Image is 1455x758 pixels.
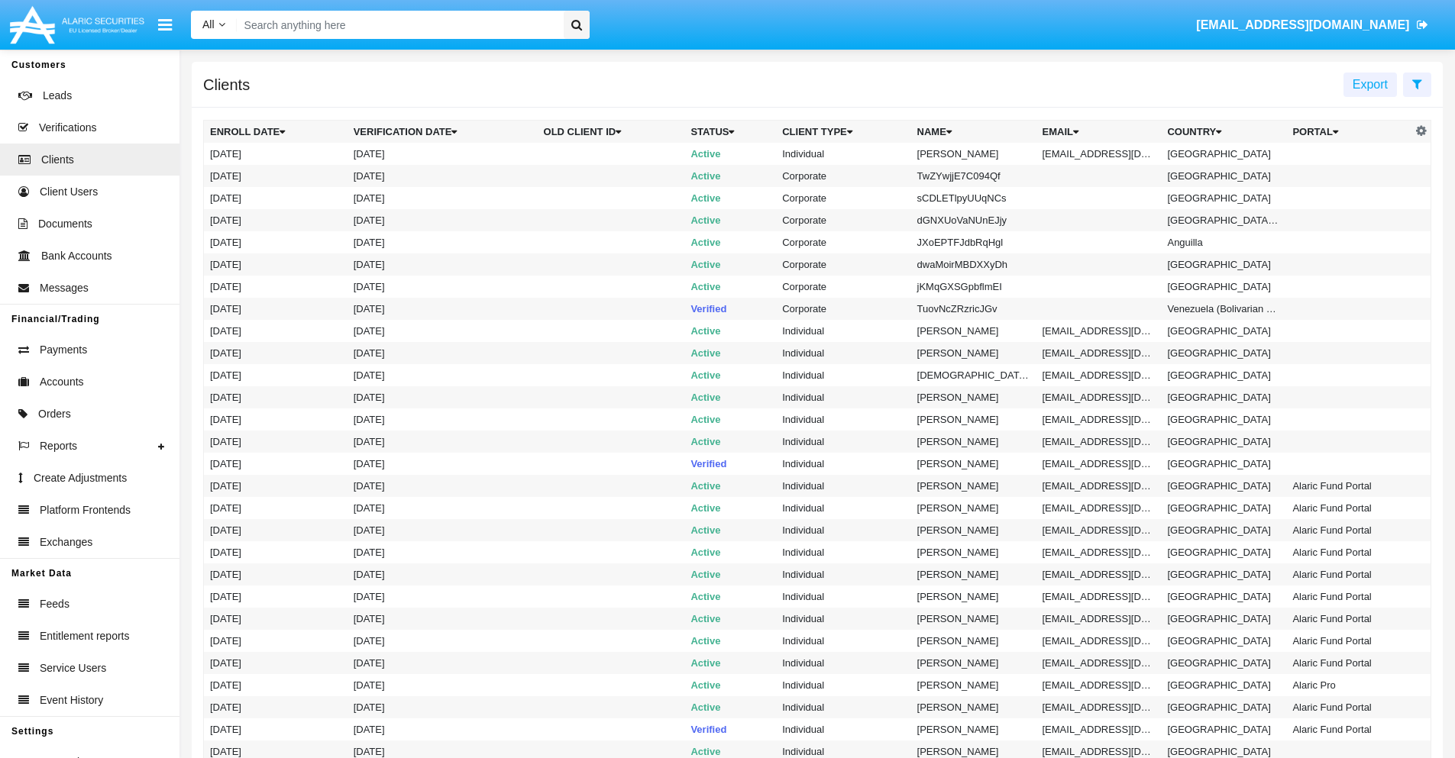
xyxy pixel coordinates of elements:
[776,696,910,718] td: Individual
[204,342,348,364] td: [DATE]
[204,674,348,696] td: [DATE]
[204,453,348,475] td: [DATE]
[776,276,910,298] td: Corporate
[38,216,92,232] span: Documents
[911,431,1036,453] td: [PERSON_NAME]
[348,696,538,718] td: [DATE]
[348,630,538,652] td: [DATE]
[684,652,776,674] td: Active
[1161,209,1286,231] td: [GEOGRAPHIC_DATA] ([GEOGRAPHIC_DATA])
[1036,342,1162,364] td: [EMAIL_ADDRESS][DOMAIN_NAME]
[911,276,1036,298] td: jKMqGXSGpbflmEI
[1036,431,1162,453] td: [EMAIL_ADDRESS][DOMAIN_NAME]
[776,386,910,408] td: Individual
[204,696,348,718] td: [DATE]
[1161,253,1286,276] td: [GEOGRAPHIC_DATA]
[1189,4,1436,47] a: [EMAIL_ADDRESS][DOMAIN_NAME]
[1353,78,1388,91] span: Export
[1036,143,1162,165] td: [EMAIL_ADDRESS][DOMAIN_NAME]
[776,519,910,541] td: Individual
[776,121,910,144] th: Client Type
[34,470,127,486] span: Create Adjustments
[776,541,910,563] td: Individual
[348,386,538,408] td: [DATE]
[1161,364,1286,386] td: [GEOGRAPHIC_DATA]
[1036,475,1162,497] td: [EMAIL_ADDRESS][DOMAIN_NAME]
[204,630,348,652] td: [DATE]
[776,453,910,475] td: Individual
[684,342,776,364] td: Active
[776,408,910,431] td: Individual
[684,408,776,431] td: Active
[1036,630,1162,652] td: [EMAIL_ADDRESS][DOMAIN_NAME]
[348,253,538,276] td: [DATE]
[1036,497,1162,519] td: [EMAIL_ADDRESS][DOMAIN_NAME]
[1286,652,1411,674] td: Alaric Fund Portal
[776,652,910,674] td: Individual
[776,298,910,320] td: Corporate
[684,143,776,165] td: Active
[1036,652,1162,674] td: [EMAIL_ADDRESS][DOMAIN_NAME]
[204,563,348,585] td: [DATE]
[911,231,1036,253] td: JXoEPTFJdbRqHgl
[1161,431,1286,453] td: [GEOGRAPHIC_DATA]
[911,121,1036,144] th: Name
[684,320,776,342] td: Active
[1161,320,1286,342] td: [GEOGRAPHIC_DATA]
[1161,165,1286,187] td: [GEOGRAPHIC_DATA]
[204,408,348,431] td: [DATE]
[684,608,776,630] td: Active
[1161,453,1286,475] td: [GEOGRAPHIC_DATA]
[1161,608,1286,630] td: [GEOGRAPHIC_DATA]
[1036,364,1162,386] td: [EMAIL_ADDRESS][DOMAIN_NAME]
[684,298,776,320] td: Verified
[348,453,538,475] td: [DATE]
[41,248,112,264] span: Bank Accounts
[348,408,538,431] td: [DATE]
[911,563,1036,585] td: [PERSON_NAME]
[348,320,538,342] td: [DATE]
[40,534,92,550] span: Exchanges
[204,519,348,541] td: [DATE]
[40,628,130,644] span: Entitlement reports
[348,475,538,497] td: [DATE]
[684,165,776,187] td: Active
[1161,342,1286,364] td: [GEOGRAPHIC_DATA]
[684,718,776,740] td: Verified
[911,475,1036,497] td: [PERSON_NAME]
[911,674,1036,696] td: [PERSON_NAME]
[776,475,910,497] td: Individual
[348,187,538,209] td: [DATE]
[684,696,776,718] td: Active
[204,652,348,674] td: [DATE]
[911,652,1036,674] td: [PERSON_NAME]
[348,585,538,608] td: [DATE]
[1161,630,1286,652] td: [GEOGRAPHIC_DATA]
[204,276,348,298] td: [DATE]
[911,608,1036,630] td: [PERSON_NAME]
[1161,563,1286,585] td: [GEOGRAPHIC_DATA]
[684,475,776,497] td: Active
[911,298,1036,320] td: TuovNcZRzricJGv
[1286,497,1411,519] td: Alaric Fund Portal
[911,320,1036,342] td: [PERSON_NAME]
[776,630,910,652] td: Individual
[684,497,776,519] td: Active
[348,364,538,386] td: [DATE]
[204,209,348,231] td: [DATE]
[1161,121,1286,144] th: Country
[1161,519,1286,541] td: [GEOGRAPHIC_DATA]
[776,165,910,187] td: Corporate
[348,608,538,630] td: [DATE]
[1161,541,1286,563] td: [GEOGRAPHIC_DATA]
[911,386,1036,408] td: [PERSON_NAME]
[911,342,1036,364] td: [PERSON_NAME]
[684,253,776,276] td: Active
[684,386,776,408] td: Active
[204,386,348,408] td: [DATE]
[684,519,776,541] td: Active
[1286,563,1411,585] td: Alaric Fund Portal
[1286,608,1411,630] td: Alaric Fund Portal
[204,364,348,386] td: [DATE]
[204,718,348,740] td: [DATE]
